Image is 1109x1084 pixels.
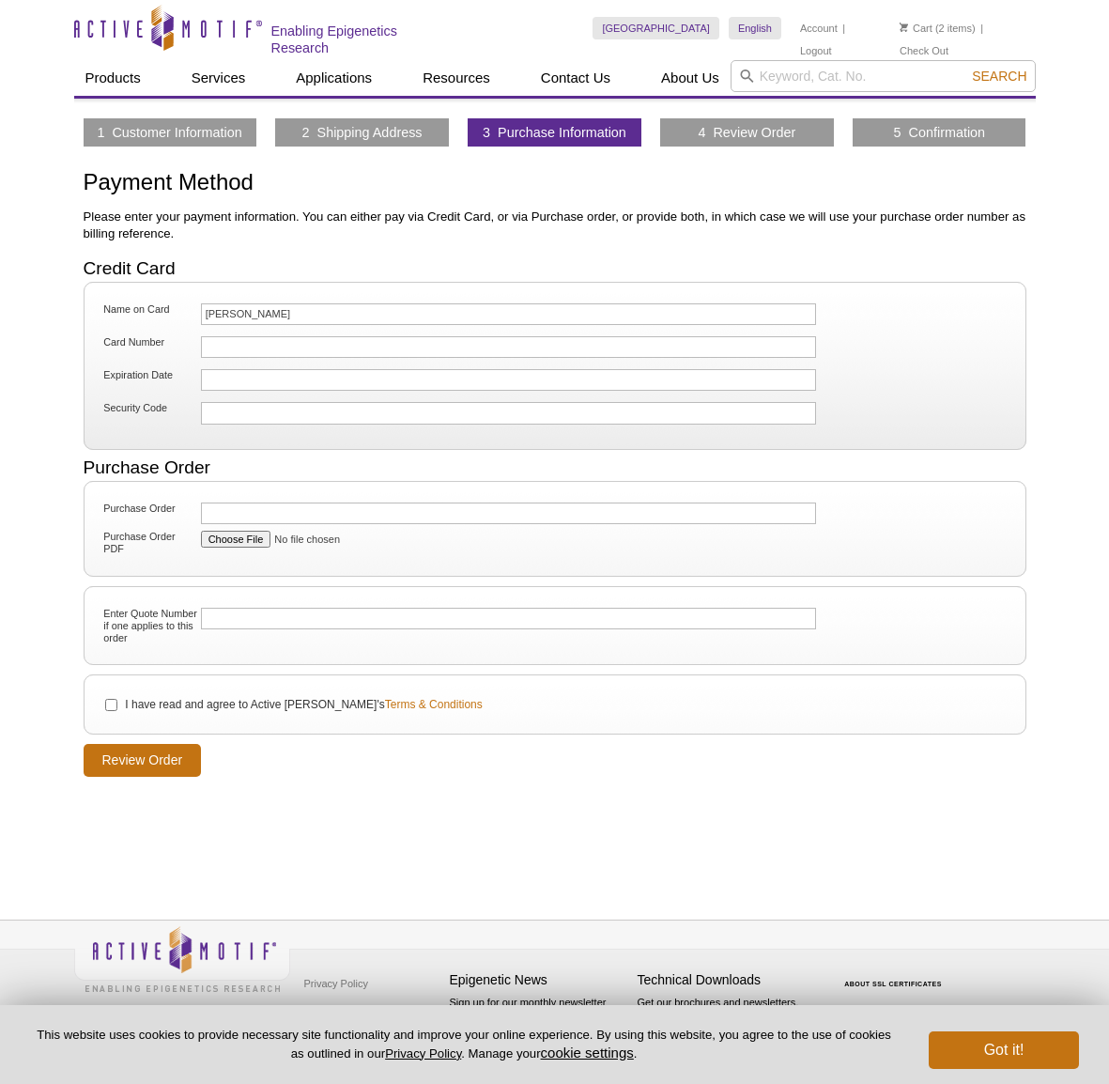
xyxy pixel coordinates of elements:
[123,696,482,713] label: I have read and agree to Active [PERSON_NAME]'s
[84,209,1026,242] p: Please enter your payment information. You can either pay via Credit Card, or via Purchase order,...
[101,336,197,348] label: Card Number
[900,23,908,32] img: Your Cart
[894,124,986,141] a: 5 Confirmation
[530,60,622,96] a: Contact Us
[101,531,197,555] label: Purchase Order PDF
[74,60,152,96] a: Products
[638,995,816,1043] p: Get our brochures and newsletters, or request them by mail.
[593,17,719,39] a: [GEOGRAPHIC_DATA]
[800,22,838,35] a: Account
[101,303,197,316] label: Name on Card
[800,44,832,57] a: Logout
[966,68,1032,85] button: Search
[450,995,628,1059] p: Sign up for our monthly newsletter highlighting recent publications in the field of epigenetics.
[385,696,483,713] a: Terms & Conditions
[84,170,1026,197] h1: Payment Method
[101,503,197,515] label: Purchase Order
[729,17,781,39] a: English
[844,981,942,987] a: ABOUT SSL CERTIFICATES
[900,44,948,57] a: Check Out
[84,459,1026,476] h2: Purchase Order
[483,124,626,141] a: 3 Purchase Information
[972,69,1026,84] span: Search
[206,407,618,419] iframe: Secure CVC input frame
[101,608,197,644] label: Enter Quote Number if one applies to this order
[285,60,383,96] a: Applications
[825,953,966,995] table: Click to Verify - This site chose Symantec SSL for secure e-commerce and confidential communicati...
[385,1046,461,1061] a: Privacy Policy
[206,374,618,386] iframe: Secure expiration date input frame
[450,972,628,988] h4: Epigenetic News
[731,60,1036,92] input: Keyword, Cat. No.
[300,998,398,1026] a: Terms & Conditions
[842,17,845,39] li: |
[638,972,816,988] h4: Technical Downloads
[97,124,241,141] a: 1 Customer Information
[84,260,1026,277] h2: Credit Card
[180,60,257,96] a: Services
[900,22,932,35] a: Cart
[929,1031,1079,1069] button: Got it!
[30,1027,898,1062] p: This website uses cookies to provide necessary site functionality and improve your online experie...
[74,921,290,997] img: Active Motif,
[980,17,983,39] li: |
[84,744,202,777] input: Review Order
[900,17,976,39] li: (2 items)
[101,402,197,414] label: Security Code
[300,969,373,998] a: Privacy Policy
[698,124,795,141] a: 4 Review Order
[271,23,456,56] h2: Enabling Epigenetics Research
[302,124,423,141] a: 2 Shipping Address
[650,60,731,96] a: About Us
[541,1045,634,1061] button: cookie settings
[101,369,197,381] label: Expiration Date
[411,60,501,96] a: Resources
[206,341,618,353] iframe: Secure card number input frame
